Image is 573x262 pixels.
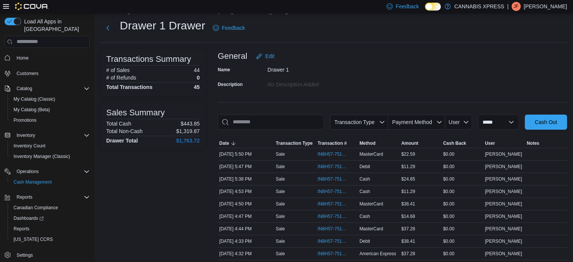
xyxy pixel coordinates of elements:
[334,119,374,125] span: Transaction Type
[8,94,93,104] button: My Catalog (Classic)
[14,236,53,242] span: [US_STATE] CCRS
[267,64,368,73] div: Drawer 1
[14,131,90,140] span: Inventory
[485,164,522,170] span: [PERSON_NAME]
[318,212,356,221] button: IN8H57-751057
[2,249,93,260] button: Settings
[17,252,33,258] span: Settings
[11,214,47,223] a: Dashboards
[359,251,396,257] span: American Express
[401,201,415,207] span: $38.41
[2,130,93,141] button: Inventory
[485,151,522,157] span: [PERSON_NAME]
[2,83,93,94] button: Catalog
[11,235,56,244] a: [US_STATE] CCRS
[318,237,356,246] button: IN8H57-751037
[17,70,38,77] span: Customers
[318,251,349,257] span: IN8H57-751034
[359,176,370,182] span: Cash
[485,188,522,195] span: [PERSON_NAME]
[318,238,349,244] span: IN8H57-751037
[318,226,349,232] span: IN8H57-751051
[401,238,415,244] span: $38.41
[485,201,522,207] span: [PERSON_NAME]
[318,213,349,219] span: IN8H57-751057
[14,193,90,202] span: Reports
[318,175,356,184] button: IN8H57-751131
[14,53,90,63] span: Home
[388,115,445,130] button: Payment Method
[485,176,522,182] span: [PERSON_NAME]
[218,249,274,258] div: [DATE] 4:32 PM
[442,187,483,196] div: $0.00
[11,116,40,125] a: Promotions
[11,141,49,150] a: Inventory Count
[442,199,483,208] div: $0.00
[14,107,50,113] span: My Catalog (Beta)
[100,20,115,35] button: Next
[318,150,356,159] button: IN8H57-751152
[14,167,42,176] button: Operations
[218,237,274,246] div: [DATE] 4:33 PM
[507,2,509,11] p: |
[445,115,472,130] button: User
[318,224,356,233] button: IN8H57-751051
[318,164,349,170] span: IN8H57-751146
[276,151,285,157] p: Sale
[14,117,37,123] span: Promotions
[401,164,415,170] span: $11.29
[276,164,285,170] p: Sale
[449,119,460,125] span: User
[442,150,483,159] div: $0.00
[21,18,90,33] span: Load All Apps in [GEOGRAPHIC_DATA]
[15,3,49,10] img: Cova
[267,78,368,87] div: No Description added
[485,226,522,232] span: [PERSON_NAME]
[330,115,388,130] button: Transaction Type
[318,151,349,157] span: IN8H57-751152
[276,176,285,182] p: Sale
[8,213,93,224] a: Dashboards
[11,224,90,233] span: Reports
[106,121,131,127] h6: Total Cash
[8,177,93,187] button: Cash Management
[276,213,285,219] p: Sale
[11,224,32,233] a: Reports
[485,140,495,146] span: User
[318,199,356,208] button: IN8H57-751060
[218,162,274,171] div: [DATE] 5:47 PM
[218,199,274,208] div: [DATE] 4:50 PM
[274,139,316,148] button: Transaction Type
[8,141,93,151] button: Inventory Count
[524,2,567,11] p: [PERSON_NAME]
[11,152,73,161] a: Inventory Manager (Classic)
[276,140,313,146] span: Transaction Type
[218,67,230,73] label: Name
[218,187,274,196] div: [DATE] 4:53 PM
[106,138,138,144] h4: Drawer Total
[11,152,90,161] span: Inventory Manager (Classic)
[176,128,200,134] p: $1,319.87
[197,75,200,81] p: 0
[276,238,285,244] p: Sale
[8,224,93,234] button: Reports
[442,249,483,258] div: $0.00
[194,67,200,73] p: 44
[359,140,376,146] span: Method
[318,249,356,258] button: IN8H57-751034
[14,167,90,176] span: Operations
[14,69,41,78] a: Customers
[17,194,32,200] span: Reports
[401,151,415,157] span: $22.59
[525,115,567,130] button: Cash Out
[17,86,32,92] span: Catalog
[106,128,143,134] h6: Total Non-Cash
[11,178,55,187] a: Cash Management
[11,105,53,114] a: My Catalog (Beta)
[485,251,522,257] span: [PERSON_NAME]
[218,81,243,87] label: Description
[210,20,248,35] a: Feedback
[120,18,205,33] h1: Drawer 1 Drawer
[17,169,39,175] span: Operations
